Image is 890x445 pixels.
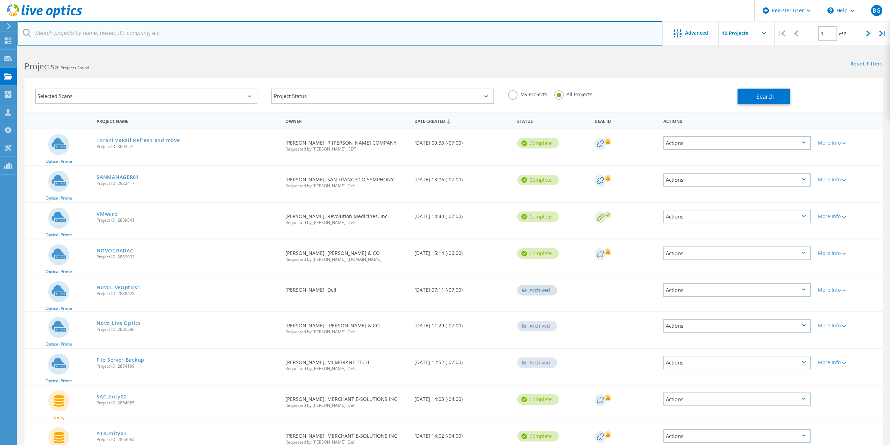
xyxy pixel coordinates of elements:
[97,138,180,143] a: Torani VxRail Refresh and move
[97,255,278,259] span: Project ID: 2889032
[285,367,407,371] span: Requested by [PERSON_NAME], Dell
[839,31,846,37] span: of 2
[660,114,814,127] div: Actions
[45,196,72,200] span: Optical Prime
[55,65,89,71] span: 20 Projects Found
[285,184,407,188] span: Requested by [PERSON_NAME], Dell
[45,342,72,346] span: Optical Prime
[97,431,127,436] a: ATXUnity03
[97,292,278,296] span: Project ID: 2888428
[411,114,514,127] div: Date Created
[97,401,278,405] span: Project ID: 2854085
[97,321,141,326] a: Novo Live Optics
[818,214,880,219] div: More Info
[97,181,278,186] span: Project ID: 2922417
[282,203,411,232] div: [PERSON_NAME], Revolution Medicines, Inc.
[285,221,407,225] span: Requested by [PERSON_NAME], Dell
[411,349,514,372] div: [DATE] 12:52 (-07:00)
[517,285,557,295] div: Archived
[818,177,880,182] div: More Info
[517,321,557,331] div: Archived
[411,203,514,226] div: [DATE] 14:40 (-07:00)
[411,239,514,263] div: [DATE] 15:14 (-06:00)
[818,323,880,328] div: More Info
[282,114,411,127] div: Owner
[35,89,257,104] div: Selected Scans
[591,114,660,127] div: Deal Id
[285,257,407,262] span: Requested by [PERSON_NAME], [DOMAIN_NAME]
[818,140,880,145] div: More Info
[411,166,514,189] div: [DATE] 13:06 (-07:00)
[818,360,880,365] div: More Info
[285,403,407,408] span: Requested by [PERSON_NAME], Dell
[282,239,411,269] div: [PERSON_NAME], [PERSON_NAME] & CO
[7,15,82,20] a: Live Optics Dashboard
[411,385,514,409] div: [DATE] 14:03 (-04:00)
[97,357,144,362] a: File Server Backup
[282,129,411,158] div: [PERSON_NAME], R [PERSON_NAME] COMPANY
[663,319,811,333] div: Actions
[97,218,278,222] span: Project ID: 2889041
[517,394,559,405] div: Complete
[876,21,890,46] div: |
[285,147,407,151] span: Requested by [PERSON_NAME], GDT
[45,270,72,274] span: Optical Prime
[282,349,411,378] div: [PERSON_NAME], MEMBRANE TECH
[663,283,811,297] div: Actions
[685,30,708,35] span: Advanced
[517,431,559,441] div: Complete
[54,416,64,420] span: Unity
[411,129,514,152] div: [DATE] 09:33 (-07:00)
[45,306,72,311] span: Optical Prime
[97,211,117,216] a: VMware
[517,138,559,148] div: Complete
[97,285,141,290] a: NovoLiveOptics1
[285,330,407,334] span: Requested by [PERSON_NAME], Dell
[818,251,880,256] div: More Info
[282,385,411,415] div: [PERSON_NAME], MERCHANT E-SOLUTIONS INC
[45,233,72,237] span: Optical Prime
[775,21,789,46] div: |
[517,248,559,259] div: Complete
[285,440,407,444] span: Requested by [PERSON_NAME], Dell
[514,114,591,127] div: Status
[282,312,411,341] div: [PERSON_NAME], [PERSON_NAME] & CO
[45,379,72,383] span: Optical Prime
[45,159,72,164] span: Optical Prime
[850,61,883,67] a: Reset Filters
[663,356,811,369] div: Actions
[97,364,278,368] span: Project ID: 2854199
[97,175,139,180] a: SANMANAGER01
[97,394,127,399] a: SACUnity02
[663,392,811,406] div: Actions
[282,276,411,299] div: [PERSON_NAME], Dell
[663,210,811,223] div: Actions
[411,276,514,299] div: [DATE] 07:11 (-07:00)
[663,173,811,187] div: Actions
[508,90,547,97] label: My Projects
[97,438,278,442] span: Project ID: 2854064
[554,90,592,97] label: All Projects
[24,61,55,72] b: Projects
[517,175,559,185] div: Complete
[97,327,278,332] span: Project ID: 2885588
[517,211,559,222] div: Complete
[411,312,514,335] div: [DATE] 11:29 (-07:00)
[818,287,880,292] div: More Info
[756,93,775,100] span: Search
[738,89,790,104] button: Search
[517,357,557,368] div: Archived
[663,246,811,260] div: Actions
[282,166,411,195] div: [PERSON_NAME], SAN FRANCISCO SYMPHONY
[97,145,278,149] span: Project ID: 3003575
[663,429,811,443] div: Actions
[17,21,663,46] input: Search projects by name, owner, ID, company, etc
[271,89,494,104] div: Project Status
[873,8,881,13] span: BG
[93,114,282,127] div: Project Name
[663,136,811,150] div: Actions
[827,7,834,14] svg: \n
[97,248,133,253] a: NOVOGRADAC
